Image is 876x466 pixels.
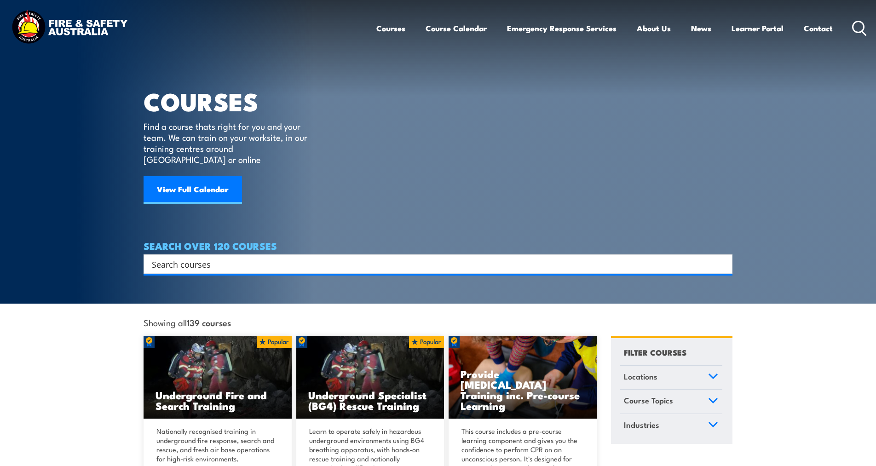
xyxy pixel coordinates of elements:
[449,336,597,419] img: Low Voltage Rescue and Provide CPR
[156,426,276,463] p: Nationally recognised training in underground fire response, search and rescue, and fresh air bas...
[296,336,444,419] a: Underground Specialist (BG4) Rescue Training
[187,316,231,328] strong: 139 courses
[426,16,487,40] a: Course Calendar
[620,366,722,390] a: Locations
[624,346,686,358] h4: FILTER COURSES
[144,121,311,165] p: Find a course thats right for you and your team. We can train on your worksite, in our training c...
[620,414,722,438] a: Industries
[804,16,833,40] a: Contact
[507,16,617,40] a: Emergency Response Services
[637,16,671,40] a: About Us
[308,390,432,411] h3: Underground Specialist (BG4) Rescue Training
[624,394,673,407] span: Course Topics
[461,368,585,411] h3: Provide [MEDICAL_DATA] Training inc. Pre-course Learning
[296,336,444,419] img: Underground mine rescue
[449,336,597,419] a: Provide [MEDICAL_DATA] Training inc. Pre-course Learning
[716,258,729,270] button: Search magnifier button
[732,16,784,40] a: Learner Portal
[624,370,657,383] span: Locations
[154,258,714,270] form: Search form
[144,90,321,112] h1: COURSES
[144,336,292,419] a: Underground Fire and Search Training
[144,336,292,419] img: Underground mine rescue
[152,257,712,271] input: Search input
[691,16,711,40] a: News
[156,390,280,411] h3: Underground Fire and Search Training
[624,419,659,431] span: Industries
[620,390,722,414] a: Course Topics
[144,241,732,251] h4: SEARCH OVER 120 COURSES
[144,176,242,204] a: View Full Calendar
[376,16,405,40] a: Courses
[144,317,231,327] span: Showing all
